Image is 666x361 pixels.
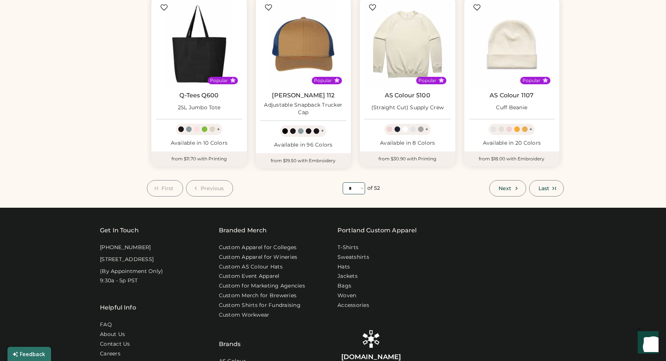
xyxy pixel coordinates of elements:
[364,1,451,87] img: AS Colour 5100 (Straight Cut) Supply Crew
[256,153,351,168] div: from $19.50 with Embroidery
[100,340,130,348] a: Contact Us
[337,282,351,290] a: Bags
[631,327,663,360] iframe: Front Chat
[499,186,511,191] span: Next
[314,78,332,84] div: Popular
[201,186,224,191] span: Previous
[100,277,138,285] div: 9:30a - 5p PST
[337,244,358,251] a: T-Shirts
[367,185,380,192] div: of 52
[219,302,301,309] a: Custom Shirts for Fundraising
[337,263,350,271] a: Hats
[362,330,380,348] img: Rendered Logo - Screens
[529,180,564,197] button: Last
[100,321,112,329] a: FAQ
[337,226,417,235] a: Portland Custom Apparel
[321,127,324,135] div: +
[469,1,555,87] img: AS Colour 1107 Cuff Beanie
[260,101,347,116] div: Adjustable Snapback Trucker Cap
[538,186,549,191] span: Last
[161,186,174,191] span: First
[156,139,242,147] div: Available in 10 Colors
[489,180,526,197] button: Next
[100,331,125,338] a: About Us
[219,263,283,271] a: Custom AS Colour Hats
[260,141,347,149] div: Available in 96 Colors
[337,273,358,280] a: Jackets
[490,92,534,99] a: AS Colour 1107
[469,139,555,147] div: Available in 20 Colors
[219,273,280,280] a: Custom Event Apparel
[100,256,154,263] div: [STREET_ADDRESS]
[337,302,369,309] a: Accessories
[100,350,120,358] a: Careers
[364,139,451,147] div: Available in 8 Colors
[522,78,540,84] div: Popular
[219,244,297,251] a: Custom Apparel for Colleges
[156,1,242,87] img: Q-Tees Q600 25L Jumbo Tote
[337,292,356,299] a: Woven
[217,125,220,134] div: +
[230,78,236,83] button: Popular Style
[260,1,347,87] img: Richardson 112 Adjustable Snapback Trucker Cap
[100,268,163,275] div: (By Appointment Only)
[385,92,430,99] a: AS Colour 5100
[210,78,228,84] div: Popular
[371,104,444,112] div: (Straight Cut) Supply Crew
[151,151,247,166] div: from $11.70 with Printing
[272,92,334,99] a: [PERSON_NAME] 112
[147,180,183,197] button: First
[464,151,560,166] div: from $18.00 with Embroidery
[178,104,221,112] div: 25L Jumbo Tote
[100,244,151,251] div: [PHONE_NUMBER]
[543,78,548,83] button: Popular Style
[425,125,428,134] div: +
[337,254,369,261] a: Sweatshirts
[179,92,219,99] a: Q-Tees Q600
[219,254,298,261] a: Custom Apparel for Wineries
[439,78,444,83] button: Popular Style
[219,321,241,349] div: Brands
[100,303,136,312] div: Helpful Info
[360,151,455,166] div: from $30.90 with Printing
[219,282,305,290] a: Custom for Marketing Agencies
[219,226,267,235] div: Branded Merch
[219,292,297,299] a: Custom Merch for Breweries
[418,78,436,84] div: Popular
[529,125,533,134] div: +
[100,226,139,235] div: Get In Touch
[219,311,270,319] a: Custom Workwear
[334,78,340,83] button: Popular Style
[496,104,527,112] div: Cuff Beanie
[186,180,233,197] button: Previous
